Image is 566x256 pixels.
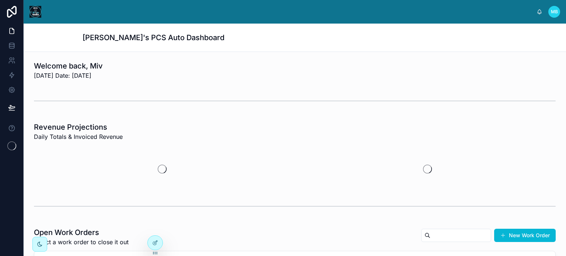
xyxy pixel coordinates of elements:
h1: Open Work Orders [34,227,129,238]
span: [DATE] Date: [DATE] [34,71,103,80]
span: Select a work order to close it out [34,238,129,246]
h1: [PERSON_NAME]'s PCS Auto Dashboard [83,32,224,43]
span: MB [551,9,558,15]
div: scrollable content [47,10,537,13]
button: New Work Order [494,229,556,242]
h1: Revenue Projections [34,122,123,132]
h1: Welcome back, Miv [34,61,103,71]
span: Daily Totals & Invoiced Revenue [34,132,123,141]
img: App logo [29,6,41,18]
